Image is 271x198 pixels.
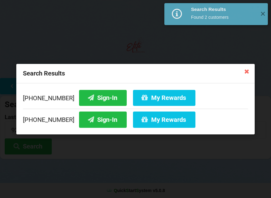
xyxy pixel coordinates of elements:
div: [PHONE_NUMBER] [23,90,248,108]
div: Found 2 customers [191,14,255,20]
div: [PHONE_NUMBER] [23,108,248,128]
div: Search Results [191,6,255,13]
button: Sign-In [79,112,127,128]
button: My Rewards [133,90,195,106]
button: My Rewards [133,112,195,128]
button: Sign-In [79,90,127,106]
div: Search Results [16,64,255,83]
